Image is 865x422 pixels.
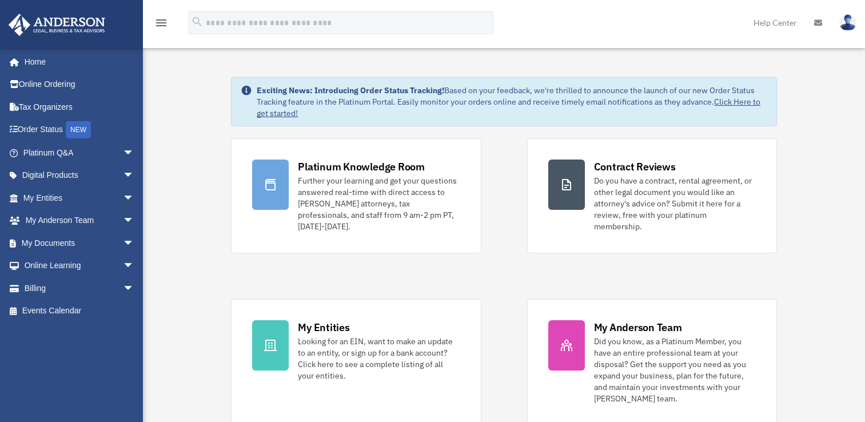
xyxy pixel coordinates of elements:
[123,254,146,278] span: arrow_drop_down
[154,20,168,30] a: menu
[8,186,152,209] a: My Entitiesarrow_drop_down
[298,160,425,174] div: Platinum Knowledge Room
[123,164,146,188] span: arrow_drop_down
[839,14,856,31] img: User Pic
[257,85,444,95] strong: Exciting News: Introducing Order Status Tracking!
[257,97,760,118] a: Click Here to get started!
[594,175,756,232] div: Do you have a contract, rental agreement, or other legal document you would like an attorney's ad...
[8,164,152,187] a: Digital Productsarrow_drop_down
[66,121,91,138] div: NEW
[123,277,146,300] span: arrow_drop_down
[594,320,682,335] div: My Anderson Team
[8,277,152,300] a: Billingarrow_drop_down
[5,14,109,36] img: Anderson Advisors Platinum Portal
[298,320,349,335] div: My Entities
[8,209,152,232] a: My Anderson Teamarrow_drop_down
[257,85,767,119] div: Based on your feedback, we're thrilled to announce the launch of our new Order Status Tracking fe...
[123,186,146,210] span: arrow_drop_down
[8,95,152,118] a: Tax Organizers
[123,209,146,233] span: arrow_drop_down
[8,118,152,142] a: Order StatusNEW
[123,141,146,165] span: arrow_drop_down
[594,160,676,174] div: Contract Reviews
[594,336,756,404] div: Did you know, as a Platinum Member, you have an entire professional team at your disposal? Get th...
[154,16,168,30] i: menu
[298,336,460,381] div: Looking for an EIN, want to make an update to an entity, or sign up for a bank account? Click her...
[8,73,152,96] a: Online Ordering
[8,141,152,164] a: Platinum Q&Aarrow_drop_down
[298,175,460,232] div: Further your learning and get your questions answered real-time with direct access to [PERSON_NAM...
[8,254,152,277] a: Online Learningarrow_drop_down
[8,232,152,254] a: My Documentsarrow_drop_down
[191,15,204,28] i: search
[8,50,146,73] a: Home
[231,138,481,253] a: Platinum Knowledge Room Further your learning and get your questions answered real-time with dire...
[527,138,777,253] a: Contract Reviews Do you have a contract, rental agreement, or other legal document you would like...
[123,232,146,255] span: arrow_drop_down
[8,300,152,323] a: Events Calendar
